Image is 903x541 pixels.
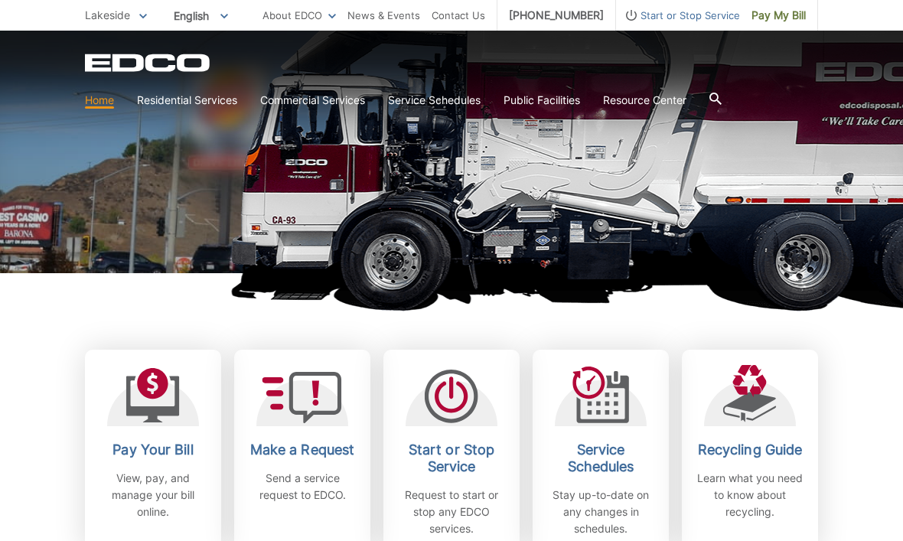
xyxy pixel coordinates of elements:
[432,7,485,24] a: Contact Us
[388,92,481,109] a: Service Schedules
[544,442,657,475] h2: Service Schedules
[96,470,210,520] p: View, pay, and manage your bill online.
[162,3,240,28] span: English
[347,7,420,24] a: News & Events
[85,8,130,21] span: Lakeside
[246,442,359,458] h2: Make a Request
[262,7,336,24] a: About EDCO
[246,470,359,504] p: Send a service request to EDCO.
[137,92,237,109] a: Residential Services
[96,442,210,458] h2: Pay Your Bill
[85,54,212,72] a: EDCD logo. Return to the homepage.
[85,92,114,109] a: Home
[751,7,806,24] span: Pay My Bill
[603,92,686,109] a: Resource Center
[504,92,580,109] a: Public Facilities
[395,487,508,537] p: Request to start or stop any EDCO services.
[544,487,657,537] p: Stay up-to-date on any changes in schedules.
[260,92,365,109] a: Commercial Services
[395,442,508,475] h2: Start or Stop Service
